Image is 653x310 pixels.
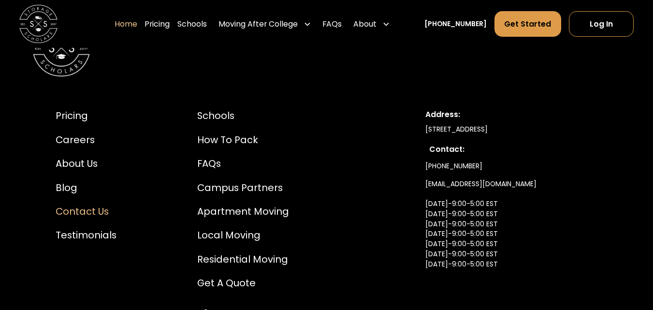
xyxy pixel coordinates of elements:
a: How to Pack [197,133,289,148]
div: Moving After College [215,11,315,37]
a: Testimonials [56,228,116,243]
a: Get a Quote [197,276,289,291]
div: Moving After College [218,18,298,30]
a: FAQs [322,11,342,37]
a: home [19,5,58,43]
a: Contact Us [56,205,116,219]
a: Local Moving [197,228,289,243]
a: Campus Partners [197,181,289,195]
a: Schools [197,109,289,123]
div: Address: [425,109,597,120]
a: Careers [56,133,116,148]
a: About Us [56,157,116,171]
a: Log In [569,11,634,37]
a: [EMAIL_ADDRESS][DOMAIN_NAME][DATE]-9:00-5:00 EST[DATE]-9:00-5:00 EST[DATE]-9:00-5:00 EST[DATE]-9:... [425,175,537,293]
a: Pricing [145,11,170,37]
a: [PHONE_NUMBER] [425,157,482,175]
a: Get Started [494,11,562,37]
img: Storage Scholars main logo [19,5,58,43]
div: About [349,11,393,37]
a: Schools [177,11,207,37]
div: [STREET_ADDRESS] [425,124,597,134]
a: Blog [56,181,116,195]
a: FAQs [197,157,289,171]
a: Home [115,11,137,37]
div: About [353,18,377,30]
a: Pricing [56,109,116,123]
a: Apartment Moving [197,205,289,219]
a: Residential Moving [197,252,289,267]
a: [PHONE_NUMBER] [424,19,487,29]
div: Contact: [429,144,594,155]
